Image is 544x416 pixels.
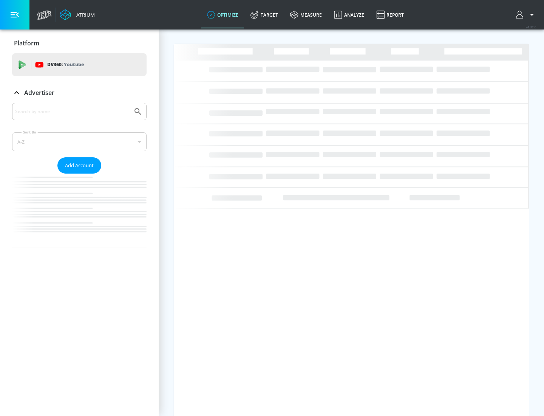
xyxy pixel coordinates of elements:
div: A-Z [12,132,147,151]
div: Platform [12,33,147,54]
a: measure [284,1,328,28]
p: Platform [14,39,39,47]
span: Add Account [65,161,94,170]
span: v 4.32.0 [526,25,536,29]
nav: list of Advertiser [12,174,147,247]
button: Add Account [57,157,101,174]
a: Atrium [60,9,95,20]
a: Report [370,1,410,28]
p: DV360: [47,61,84,69]
p: Youtube [64,61,84,68]
div: DV360: Youtube [12,53,147,76]
a: optimize [201,1,244,28]
div: Advertiser [12,82,147,103]
a: Target [244,1,284,28]
div: Atrium [73,11,95,18]
p: Advertiser [24,88,54,97]
label: Sort By [22,130,38,135]
input: Search by name [15,107,130,116]
a: Analyze [328,1,370,28]
div: Advertiser [12,103,147,247]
